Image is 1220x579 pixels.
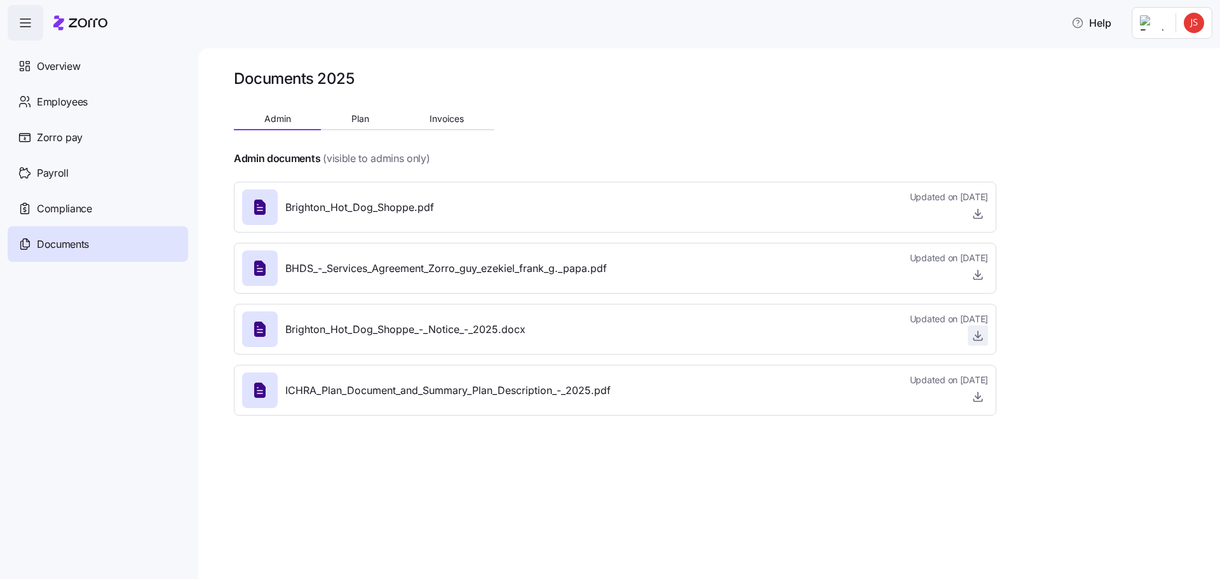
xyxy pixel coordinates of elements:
[8,226,188,262] a: Documents
[323,151,430,167] span: (visible to admins only)
[1061,10,1122,36] button: Help
[234,151,320,166] h4: Admin documents
[234,69,354,88] h1: Documents 2025
[37,165,69,181] span: Payroll
[430,114,464,123] span: Invoices
[351,114,369,123] span: Plan
[37,201,92,217] span: Compliance
[910,252,988,264] span: Updated on [DATE]
[37,94,88,110] span: Employees
[8,155,188,191] a: Payroll
[37,130,83,146] span: Zorro pay
[910,374,988,386] span: Updated on [DATE]
[1184,13,1204,33] img: dabd418a90e87b974ad9e4d6da1f3d74
[8,119,188,155] a: Zorro pay
[285,261,607,276] span: BHDS_-_Services_Agreement_Zorro_guy_ezekiel_frank_g._papa.pdf
[8,84,188,119] a: Employees
[1140,15,1165,31] img: Employer logo
[1071,15,1111,31] span: Help
[285,200,434,215] span: Brighton_Hot_Dog_Shoppe.pdf
[8,48,188,84] a: Overview
[285,383,611,398] span: ICHRA_Plan_Document_and_Summary_Plan_Description_-_2025.pdf
[910,313,988,325] span: Updated on [DATE]
[264,114,291,123] span: Admin
[8,191,188,226] a: Compliance
[37,236,89,252] span: Documents
[37,58,80,74] span: Overview
[910,191,988,203] span: Updated on [DATE]
[285,322,525,337] span: Brighton_Hot_Dog_Shoppe_-_Notice_-_2025.docx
